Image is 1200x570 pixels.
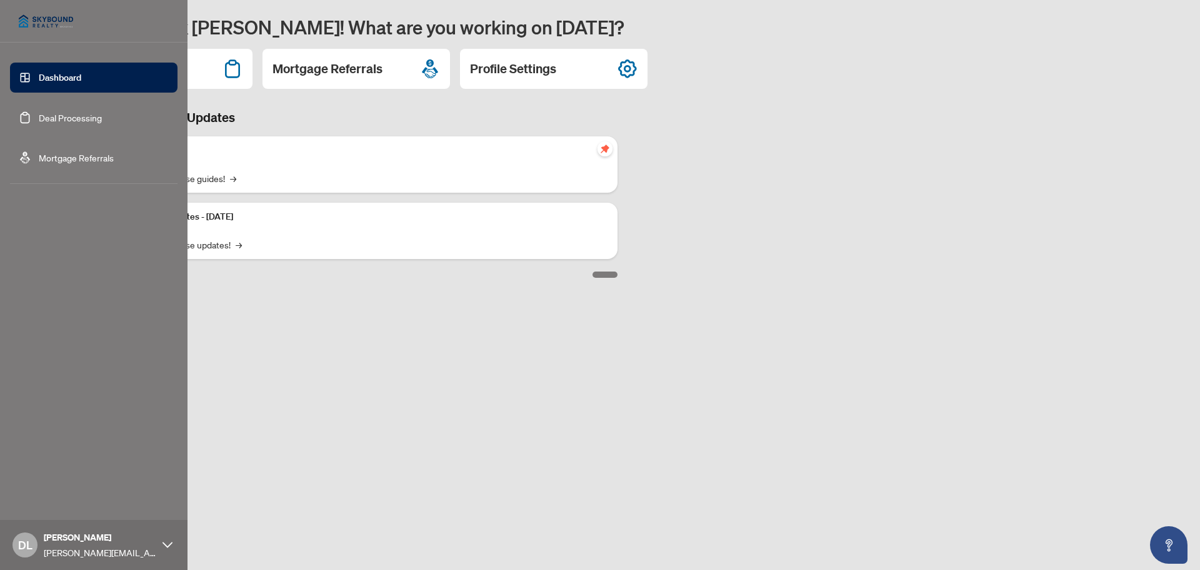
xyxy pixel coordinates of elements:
[18,536,32,554] span: DL
[236,238,242,252] span: →
[44,546,156,559] span: [PERSON_NAME][EMAIL_ADDRESS][DOMAIN_NAME]
[39,72,81,83] a: Dashboard
[470,60,556,78] h2: Profile Settings
[131,144,607,158] p: Self-Help
[131,210,607,224] p: Platform Updates - [DATE]
[597,141,612,156] span: pushpin
[10,6,82,36] img: logo
[272,60,382,78] h2: Mortgage Referrals
[44,531,156,544] span: [PERSON_NAME]
[65,15,1185,39] h1: Welcome back [PERSON_NAME]! What are you working on [DATE]?
[65,109,617,126] h3: Brokerage & Industry Updates
[39,112,102,123] a: Deal Processing
[230,171,236,185] span: →
[1150,526,1187,564] button: Open asap
[39,152,114,163] a: Mortgage Referrals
